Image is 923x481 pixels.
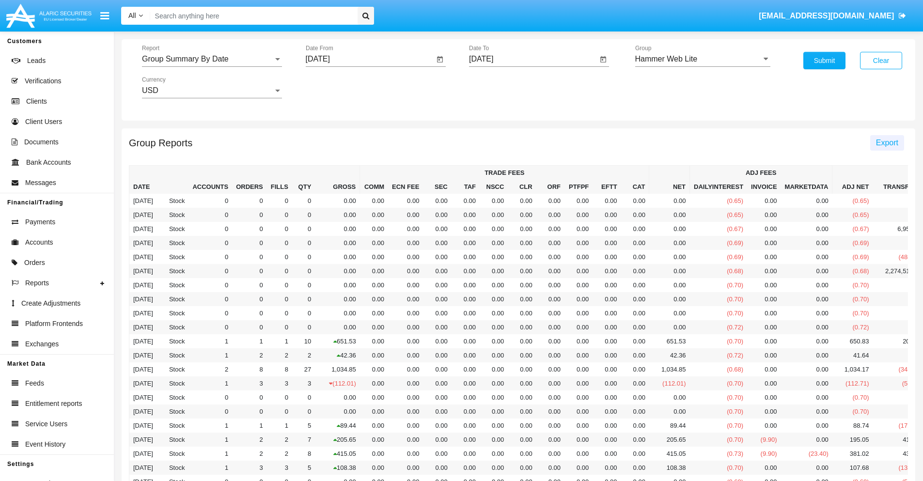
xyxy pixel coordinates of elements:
[157,264,189,278] td: Stock
[157,320,189,334] td: Stock
[129,334,157,348] td: [DATE]
[292,222,315,236] td: 0
[452,250,480,264] td: 0.00
[832,320,873,334] td: (0.72)
[690,278,748,292] td: (0.70)
[292,250,315,264] td: 0
[781,306,832,320] td: 0.00
[508,264,536,278] td: 0.00
[129,222,157,236] td: [DATE]
[25,278,49,288] span: Reports
[781,278,832,292] td: 0.00
[690,264,748,278] td: (0.68)
[649,250,690,264] td: 0.00
[292,264,315,278] td: 0
[25,76,61,86] span: Verifications
[564,292,593,306] td: 0.00
[536,180,564,194] th: ORF
[452,320,480,334] td: 0.00
[480,180,508,194] th: NSCC
[129,139,192,147] h5: Group Reports
[360,320,388,334] td: 0.00
[747,180,781,194] th: invoice
[747,194,781,208] td: 0.00
[292,334,315,348] td: 10
[536,278,564,292] td: 0.00
[388,306,423,320] td: 0.00
[759,12,894,20] span: [EMAIL_ADDRESS][DOMAIN_NAME]
[25,117,62,127] span: Client Users
[690,250,748,264] td: (0.69)
[649,166,690,194] th: Net
[452,278,480,292] td: 0.00
[315,194,360,208] td: 0.00
[870,135,904,151] button: Export
[564,236,593,250] td: 0.00
[360,236,388,250] td: 0.00
[129,166,157,194] th: Date
[157,208,189,222] td: Stock
[157,194,189,208] td: Stock
[423,236,451,250] td: 0.00
[747,208,781,222] td: 0.00
[188,278,232,292] td: 0
[388,194,423,208] td: 0.00
[423,208,451,222] td: 0.00
[423,222,451,236] td: 0.00
[232,208,267,222] td: 0
[649,194,690,208] td: 0.00
[480,306,508,320] td: 0.00
[480,194,508,208] td: 0.00
[157,222,189,236] td: Stock
[747,278,781,292] td: 0.00
[267,222,292,236] td: 0
[690,320,748,334] td: (0.72)
[423,264,451,278] td: 0.00
[360,222,388,236] td: 0.00
[267,306,292,320] td: 0
[188,250,232,264] td: 0
[267,194,292,208] td: 0
[508,320,536,334] td: 0.00
[593,194,621,208] td: 0.00
[25,319,83,329] span: Platform Frontends
[508,180,536,194] th: CLR
[593,180,621,194] th: EFTT
[292,306,315,320] td: 0
[388,278,423,292] td: 0.00
[423,306,451,320] td: 0.00
[832,250,873,264] td: (0.69)
[536,194,564,208] td: 0.00
[232,320,267,334] td: 0
[564,180,593,194] th: PTFPF
[621,208,649,222] td: 0.00
[360,278,388,292] td: 0.00
[232,264,267,278] td: 0
[267,278,292,292] td: 0
[24,137,59,147] span: Documents
[621,278,649,292] td: 0.00
[832,264,873,278] td: (0.68)
[423,250,451,264] td: 0.00
[747,292,781,306] td: 0.00
[232,222,267,236] td: 0
[360,166,649,180] th: Trade Fees
[536,250,564,264] td: 0.00
[508,250,536,264] td: 0.00
[649,278,690,292] td: 0.00
[25,439,65,450] span: Event History
[188,222,232,236] td: 0
[388,250,423,264] td: 0.00
[315,264,360,278] td: 0.00
[129,264,157,278] td: [DATE]
[564,250,593,264] td: 0.00
[781,180,832,194] th: marketData
[593,250,621,264] td: 0.00
[157,236,189,250] td: Stock
[129,320,157,334] td: [DATE]
[480,278,508,292] td: 0.00
[292,292,315,306] td: 0
[508,334,536,348] td: 0.00
[423,292,451,306] td: 0.00
[860,52,902,69] button: Clear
